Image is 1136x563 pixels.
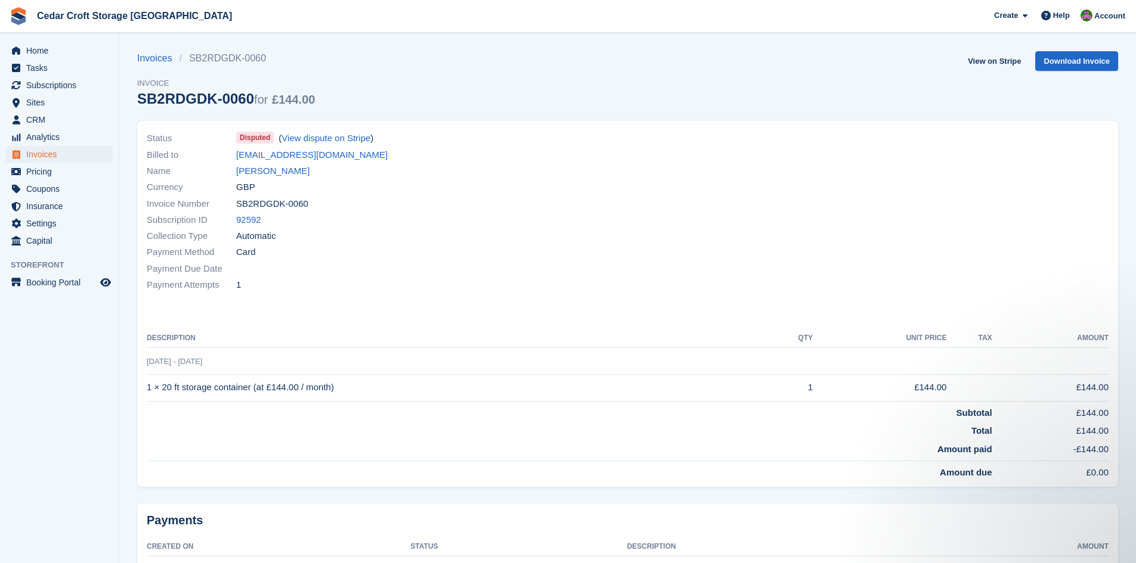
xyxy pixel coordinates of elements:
[147,278,236,292] span: Payment Attempts
[1035,51,1118,71] a: Download Invoice
[813,329,946,348] th: Unit Price
[147,374,764,401] td: 1 × 20 ft storage container (at £144.00 / month)
[992,419,1109,438] td: £144.00
[26,215,98,232] span: Settings
[957,408,992,418] strong: Subtotal
[6,111,113,128] a: menu
[6,181,113,197] a: menu
[272,93,315,106] span: £144.00
[6,198,113,214] a: menu
[11,259,119,271] span: Storefront
[992,329,1109,348] th: Amount
[992,438,1109,461] td: -£144.00
[963,51,1026,71] a: View on Stripe
[6,94,113,111] a: menu
[992,374,1109,401] td: £144.00
[26,232,98,249] span: Capital
[147,181,236,194] span: Currency
[147,148,236,162] span: Billed to
[1081,10,1092,21] img: Mark Orchard
[236,148,388,162] a: [EMAIL_ADDRESS][DOMAIN_NAME]
[147,213,236,227] span: Subscription ID
[147,245,236,259] span: Payment Method
[26,94,98,111] span: Sites
[98,275,113,290] a: Preview store
[254,93,268,106] span: for
[147,197,236,211] span: Invoice Number
[764,329,813,348] th: QTY
[26,146,98,163] span: Invoices
[26,181,98,197] span: Coupons
[137,51,179,66] a: Invoices
[26,77,98,94] span: Subscriptions
[6,60,113,76] a: menu
[236,197,308,211] span: SB2RDGDK-0060
[26,163,98,180] span: Pricing
[992,461,1109,480] td: £0.00
[26,198,98,214] span: Insurance
[236,164,309,178] a: [PERSON_NAME]
[26,129,98,145] span: Analytics
[971,425,992,436] strong: Total
[10,7,27,25] img: stora-icon-8386f47178a22dfd0bd8f6a31ec36ba5ce8667c1dd55bd0f319d3a0aa187defe.svg
[6,42,113,59] a: menu
[147,229,236,243] span: Collection Type
[764,374,813,401] td: 1
[1094,10,1125,22] span: Account
[26,274,98,291] span: Booking Portal
[236,229,276,243] span: Automatic
[236,213,261,227] a: 92592
[627,537,974,556] th: Description
[137,77,315,89] span: Invoice
[281,133,370,143] a: View dispute on Stripe
[813,374,946,401] td: £144.00
[1053,10,1070,21] span: Help
[6,77,113,94] a: menu
[940,467,992,477] strong: Amount due
[147,164,236,178] span: Name
[6,129,113,145] a: menu
[6,146,113,163] a: menu
[147,132,236,145] span: Status
[137,91,315,107] div: SB2RDGDK-0060
[147,537,410,556] th: Created On
[32,6,237,26] a: Cedar Croft Storage [GEOGRAPHIC_DATA]
[147,329,764,348] th: Description
[992,401,1109,419] td: £144.00
[6,215,113,232] a: menu
[994,10,1018,21] span: Create
[147,357,202,366] span: [DATE] - [DATE]
[26,60,98,76] span: Tasks
[6,232,113,249] a: menu
[26,42,98,59] span: Home
[137,51,315,66] nav: breadcrumbs
[236,245,256,259] span: Card
[236,181,255,194] span: GBP
[6,274,113,291] a: menu
[937,444,992,454] strong: Amount paid
[147,513,1109,528] h2: Payments
[236,132,274,144] span: Disputed
[6,163,113,180] a: menu
[236,278,241,292] span: 1
[278,132,373,145] span: ( )
[410,537,627,556] th: Status
[26,111,98,128] span: CRM
[147,262,236,276] span: Payment Due Date
[946,329,992,348] th: Tax
[974,537,1109,556] th: Amount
